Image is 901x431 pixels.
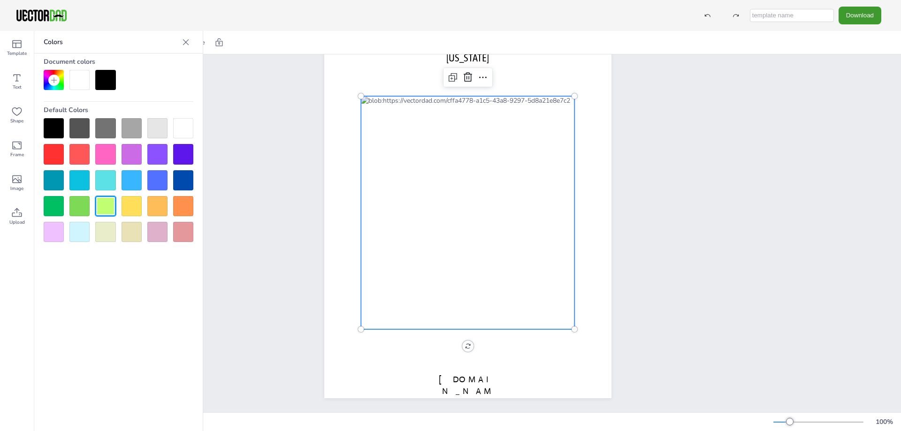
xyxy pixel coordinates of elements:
[9,219,25,226] span: Upload
[446,52,489,64] span: [US_STATE]
[7,50,27,57] span: Template
[44,102,193,118] div: Default Colors
[10,185,23,192] span: Image
[439,374,497,408] span: [DOMAIN_NAME]
[10,151,24,159] span: Frame
[873,417,895,426] div: 100 %
[839,7,881,24] button: Download
[750,9,834,22] input: template name
[44,31,178,53] p: Colors
[44,53,193,70] div: Document colors
[13,83,22,91] span: Text
[10,117,23,125] span: Shape
[15,8,68,23] img: VectorDad-1.png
